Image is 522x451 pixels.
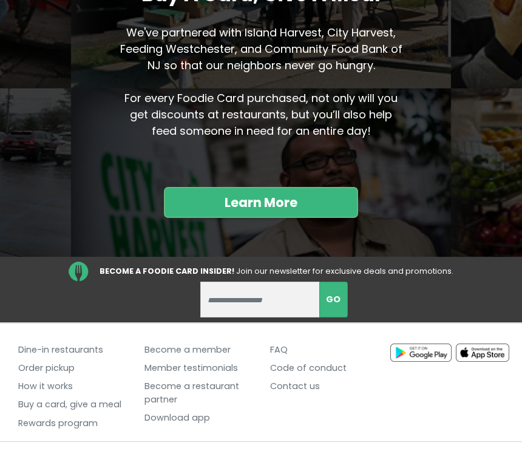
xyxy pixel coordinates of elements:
[18,378,126,396] a: How it works
[144,341,253,359] a: Become a member
[319,282,348,319] button: subscribe
[270,360,378,378] a: Code of conduct
[18,360,126,378] a: Order pickup
[144,360,253,378] a: Member testimonials
[144,378,253,410] a: Become a restaurant partner
[270,341,378,359] a: FAQ
[200,282,320,319] input: enter email address
[18,341,126,359] a: Dine-in restaurants
[164,188,358,219] a: Learn More
[18,396,126,415] a: Buy a card, give a meal
[144,410,253,428] a: Download app
[236,266,453,277] span: Join our newsletter for exclusive deals and promotions.
[100,266,234,277] strong: BECOME A FOODIE CARD INSIDER!
[18,415,126,433] a: Rewards program
[270,378,378,396] a: Contact us
[118,25,405,153] p: We've partnered with Island Harvest, City Harvest, Feeding Westchester, and Community Food Bank o...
